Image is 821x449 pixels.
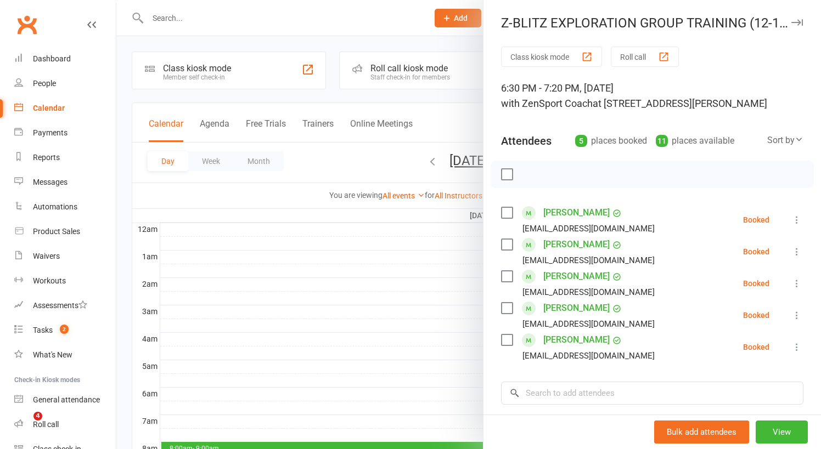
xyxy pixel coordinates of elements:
a: Automations [14,195,116,219]
div: Booked [743,280,769,287]
a: What's New [14,343,116,367]
button: View [756,420,808,444]
div: Payments [33,128,68,137]
a: Messages [14,170,116,195]
a: General attendance kiosk mode [14,388,116,412]
a: Product Sales [14,219,116,244]
div: Waivers [33,252,60,260]
a: Tasks 2 [14,318,116,343]
span: 4 [33,412,42,420]
div: places available [656,133,734,149]
a: [PERSON_NAME] [543,236,610,253]
div: [EMAIL_ADDRESS][DOMAIN_NAME] [522,349,655,363]
div: Tasks [33,326,53,334]
a: People [14,71,116,96]
div: [EMAIL_ADDRESS][DOMAIN_NAME] [522,221,655,236]
div: Booked [743,248,769,255]
div: places booked [575,133,647,149]
div: Assessments [33,301,87,310]
a: Roll call [14,412,116,437]
div: Roll call [33,420,59,429]
div: Automations [33,202,77,211]
div: Workouts [33,276,66,285]
div: Booked [743,343,769,351]
span: 2 [60,325,69,334]
a: [PERSON_NAME] [543,299,610,317]
a: Reports [14,145,116,170]
span: with ZenSport Coach [501,98,593,109]
div: [EMAIL_ADDRESS][DOMAIN_NAME] [522,285,655,299]
div: Attendees [501,133,552,149]
div: Booked [743,216,769,224]
a: Clubworx [13,11,41,38]
div: Booked [743,311,769,319]
div: Calendar [33,104,65,112]
a: Waivers [14,244,116,269]
div: Product Sales [33,227,80,236]
div: [EMAIL_ADDRESS][DOMAIN_NAME] [522,253,655,268]
button: Roll call [611,47,679,67]
span: at [STREET_ADDRESS][PERSON_NAME] [593,98,767,109]
div: Reports [33,153,60,162]
button: Bulk add attendees [654,420,749,444]
div: 6:30 PM - 7:20 PM, [DATE] [501,81,803,111]
div: People [33,79,56,88]
input: Search to add attendees [501,382,803,405]
iframe: Intercom live chat [11,412,37,438]
a: [PERSON_NAME] [543,204,610,221]
div: What's New [33,350,72,359]
div: Z-BLITZ EXPLORATION GROUP TRAINING (12-14 yrs.) [483,15,821,31]
a: [PERSON_NAME] [543,268,610,285]
div: 11 [656,135,668,147]
a: Assessments [14,293,116,318]
div: Sort by [767,133,803,147]
button: Class kiosk mode [501,47,602,67]
a: Payments [14,121,116,145]
a: [PERSON_NAME] [543,331,610,349]
a: Dashboard [14,47,116,71]
div: [EMAIL_ADDRESS][DOMAIN_NAME] [522,317,655,331]
div: Messages [33,178,68,186]
a: Workouts [14,269,116,293]
div: 5 [575,135,587,147]
div: General attendance [33,395,100,404]
a: Calendar [14,96,116,121]
div: Dashboard [33,54,71,63]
